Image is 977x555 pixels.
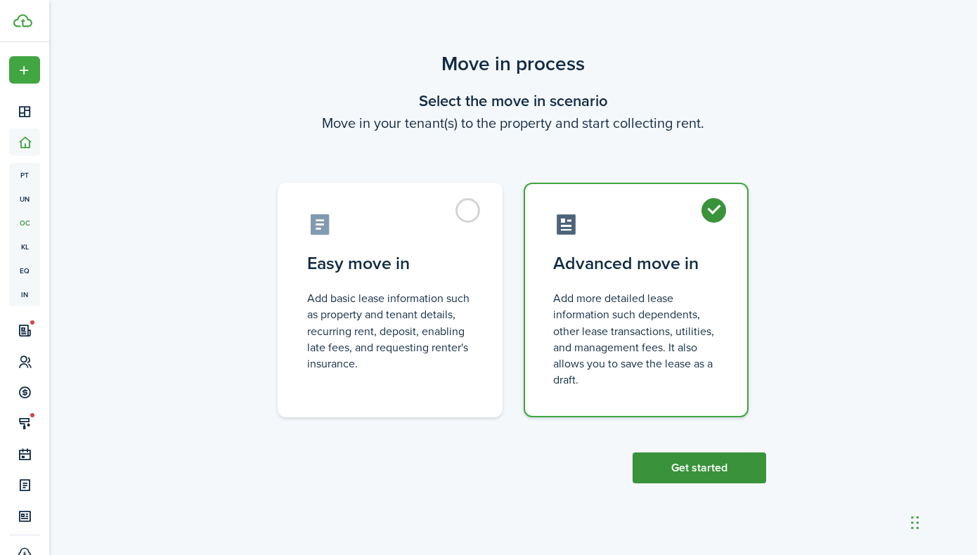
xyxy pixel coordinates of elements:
button: Open menu [9,56,40,84]
a: oc [9,211,40,235]
wizard-step-header-title: Select the move in scenario [260,89,766,112]
control-radio-card-description: Add more detailed lease information such dependents, other lease transactions, utilities, and man... [553,290,719,388]
scenario-title: Move in process [260,49,766,79]
div: Drag [911,502,919,544]
a: in [9,282,40,306]
iframe: Chat Widget [907,488,977,555]
img: TenantCloud [13,14,32,27]
a: eq [9,259,40,282]
wizard-step-header-description: Move in your tenant(s) to the property and start collecting rent. [260,112,766,133]
control-radio-card-title: Easy move in [307,251,473,276]
a: kl [9,235,40,259]
a: un [9,187,40,211]
control-radio-card-description: Add basic lease information such as property and tenant details, recurring rent, deposit, enablin... [307,290,473,372]
a: pt [9,163,40,187]
control-radio-card-title: Advanced move in [553,251,719,276]
button: Get started [633,452,766,483]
